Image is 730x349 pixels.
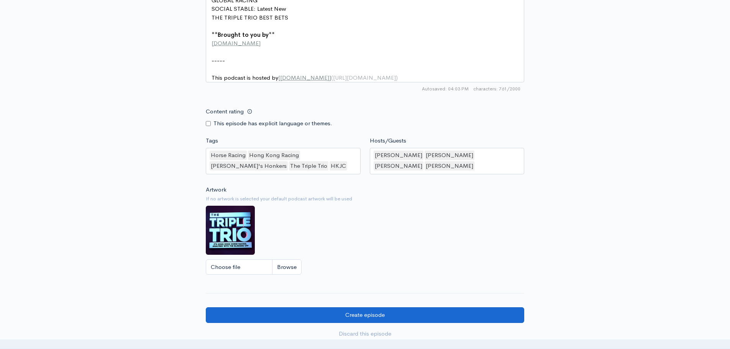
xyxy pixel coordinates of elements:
a: Discard this episode [206,326,524,342]
label: Tags [206,136,218,145]
div: [PERSON_NAME] [374,151,423,160]
div: Horse Racing [210,151,247,160]
label: This episode has explicit language or themes. [213,119,332,128]
small: If no artwork is selected your default podcast artwork will be used [206,195,524,203]
span: ] [329,74,331,81]
div: [PERSON_NAME] [374,161,423,171]
span: [DOMAIN_NAME] [212,39,261,47]
span: This podcast is hosted by [212,74,398,81]
label: Content rating [206,104,244,120]
span: Brought to you by [218,31,269,38]
div: Hong Kong Racing [248,151,300,160]
div: [PERSON_NAME] [425,161,474,171]
span: Autosaved: 04:03 PM [422,85,469,92]
label: Hosts/Guests [370,136,406,145]
span: [ [278,74,280,81]
span: SOCIAL STABLE: Latest New [212,5,286,12]
span: ----- [212,57,225,64]
label: Artwork [206,185,226,194]
div: [PERSON_NAME] [425,151,474,160]
span: ) [396,74,398,81]
span: 761/2000 [473,85,520,92]
span: THE TRIPLE TRIO BEST BETS [212,14,288,21]
span: [URL][DOMAIN_NAME] [333,74,396,81]
div: [PERSON_NAME]'s Honkers [210,161,288,171]
span: [DOMAIN_NAME] [280,74,329,81]
span: ( [331,74,333,81]
div: The Triple Trio [289,161,328,171]
input: Create episode [206,307,524,323]
div: HKJC [330,161,347,171]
